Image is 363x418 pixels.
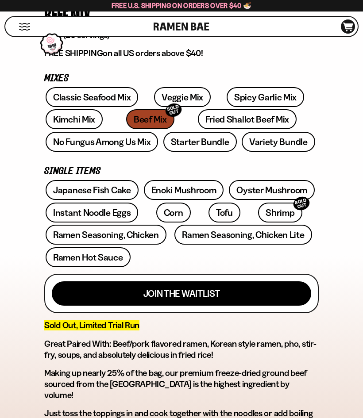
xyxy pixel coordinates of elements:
[156,203,191,222] a: Corn
[112,1,252,10] span: Free U.S. Shipping on Orders over $40 🍜
[154,87,211,107] a: Veggie Mix
[46,247,131,267] a: Ramen Hot Sauce
[44,48,319,59] p: on all US orders above $40!
[44,368,319,401] p: Making up nearly 25% of the bag, our premium freeze-dried ground beef sourced from the [GEOGRAPHI...
[19,23,31,31] button: Mobile Menu Trigger
[292,195,311,212] div: SOLD OUT
[242,132,315,152] a: Variety Bundle
[229,180,315,200] a: Oyster Mushroom
[143,289,220,298] span: Join the waitlist
[46,203,138,222] a: Instant Noodle Eggs
[144,180,224,200] a: Enoki Mushroom
[46,109,103,129] a: Kimchi Mix
[44,74,319,83] p: Mixes
[46,180,139,200] a: Japanese Fish Cake
[258,203,302,222] a: ShrimpSOLD OUT
[46,132,158,152] a: No Fungus Among Us Mix
[44,167,319,176] p: Single Items
[44,48,103,58] strong: FREE SHIPPING
[227,87,304,107] a: Spicy Garlic Mix
[44,338,319,360] h2: Great Paired With: Beef/pork flavored ramen, Korean style ramen, pho, stir-fry, soups, and absolu...
[44,320,139,330] span: Sold Out, Limited Trial Run
[198,109,297,129] a: Fried Shallot Beef Mix
[209,203,240,222] a: Tofu
[46,87,138,107] a: Classic Seafood Mix
[52,281,311,306] button: Join the waitlist
[46,225,166,245] a: Ramen Seasoning, Chicken
[174,225,312,245] a: Ramen Seasoning, Chicken Lite
[163,132,237,152] a: Starter Bundle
